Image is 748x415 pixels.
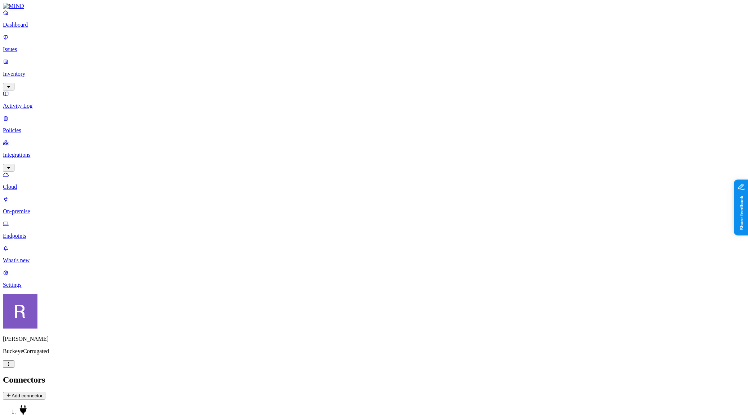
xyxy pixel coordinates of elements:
p: Cloud [3,184,745,190]
a: Cloud [3,171,745,190]
img: Rich Thompson [3,294,37,329]
p: Policies [3,127,745,134]
a: Endpoints [3,220,745,239]
a: Dashboard [3,9,745,28]
a: What's new [3,245,745,264]
a: Inventory [3,58,745,89]
p: BuckeyeCorrugated [3,348,745,354]
p: Issues [3,46,745,53]
p: [PERSON_NAME] [3,336,745,342]
p: Activity Log [3,103,745,109]
p: On-premise [3,208,745,215]
button: Add connector [3,392,45,400]
p: Integrations [3,152,745,158]
a: MIND [3,3,745,9]
a: On-premise [3,196,745,215]
p: Endpoints [3,233,745,239]
a: Policies [3,115,745,134]
a: Settings [3,269,745,288]
p: Dashboard [3,22,745,28]
h2: Connectors [3,375,745,385]
a: Activity Log [3,90,745,109]
p: Settings [3,282,745,288]
a: Issues [3,34,745,53]
p: What's new [3,257,745,264]
p: Inventory [3,71,745,77]
a: Integrations [3,139,745,170]
img: MIND [3,3,24,9]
